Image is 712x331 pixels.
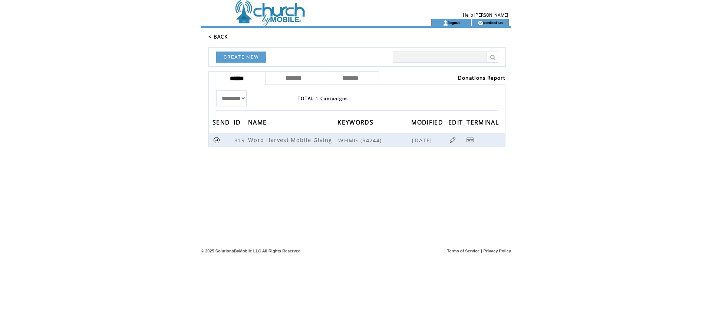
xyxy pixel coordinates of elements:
[201,249,301,253] span: © 2025 SolutionsByMobile LLC All Rights Reserved
[208,33,228,40] a: < BACK
[234,116,243,130] span: ID
[248,116,268,130] span: NAME
[467,116,501,130] span: TERMINAL
[447,249,480,253] a: Terms of Service
[216,52,266,63] a: CREATE NEW
[298,95,348,102] span: TOTAL 1 Campaigns
[448,116,465,130] span: EDIT
[412,136,434,144] span: [DATE]
[338,136,411,144] span: WHMG (54244)
[337,116,375,130] span: KEYWORDS
[463,13,508,18] span: Hello [PERSON_NAME]
[337,120,375,124] a: KEYWORDS
[443,20,448,26] img: account_icon.gif
[234,136,247,144] span: 319
[448,20,460,25] a: logout
[411,116,445,130] span: MODIFIED
[248,120,268,124] a: NAME
[248,136,334,143] span: Word Harvest Mobile Giving
[478,20,483,26] img: contact_us_icon.gif
[411,120,445,124] a: MODIFIED
[458,75,505,81] a: Donations Report
[234,120,243,124] a: ID
[483,20,503,25] a: contact us
[481,249,482,253] span: |
[483,249,511,253] a: Privacy Policy
[212,116,232,130] span: SEND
